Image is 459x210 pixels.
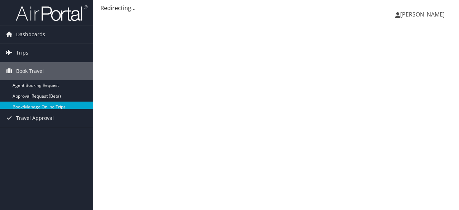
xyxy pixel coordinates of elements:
span: [PERSON_NAME] [400,10,445,18]
a: [PERSON_NAME] [395,4,452,25]
div: Redirecting... [100,4,452,12]
span: Book Travel [16,62,44,80]
span: Dashboards [16,25,45,43]
img: airportal-logo.png [16,5,87,22]
span: Trips [16,44,28,62]
span: Travel Approval [16,109,54,127]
